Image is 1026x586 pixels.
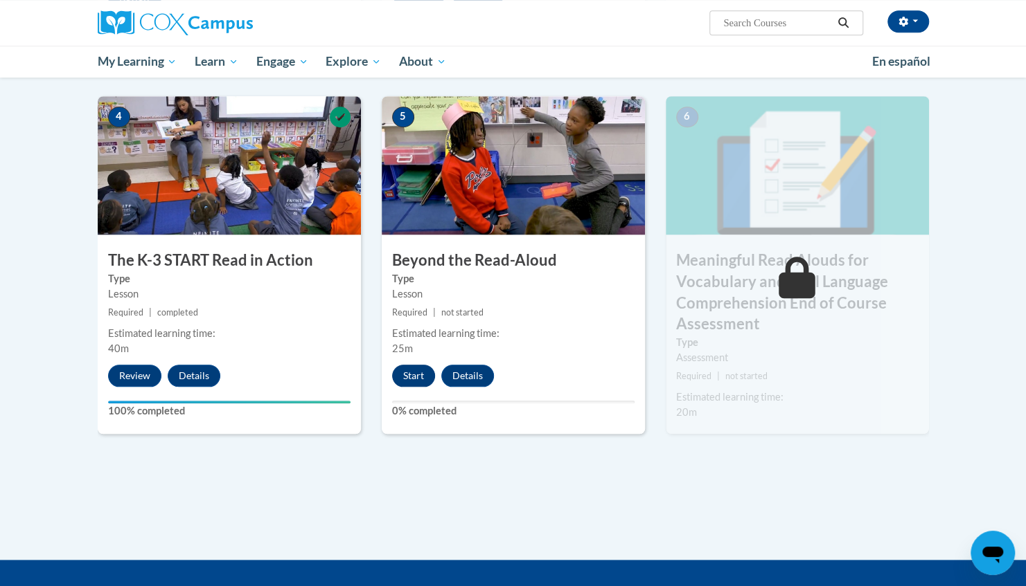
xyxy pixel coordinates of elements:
div: Estimated learning time: [108,326,351,341]
h3: Meaningful Read Alouds for Vocabulary and Oral Language Comprehension End of Course Assessment [666,250,929,335]
label: Type [676,335,919,350]
span: not started [441,307,484,318]
button: Start [392,365,435,387]
h3: The K-3 START Read in Action [98,250,361,271]
div: Assessment [676,350,919,365]
span: Explore [326,53,381,70]
div: Lesson [392,286,635,302]
button: Account Settings [887,10,929,33]
button: Details [168,365,220,387]
label: Type [108,271,351,286]
span: 4 [108,107,130,127]
a: My Learning [89,46,186,77]
span: My Learning [97,53,177,70]
div: Main menu [77,46,950,77]
label: Type [392,271,635,286]
div: Lesson [108,286,351,302]
span: 25m [392,342,413,354]
a: Cox Campus [98,10,361,35]
div: Estimated learning time: [676,390,919,405]
span: | [717,371,720,381]
span: completed [157,307,198,318]
span: 40m [108,342,129,354]
h3: Beyond the Read-Aloud [382,250,645,271]
span: Engage [256,53,308,70]
a: Engage [247,46,317,77]
button: Details [441,365,494,387]
span: | [149,307,152,318]
button: Search [833,15,853,31]
span: En español [872,54,930,68]
a: About [390,46,455,77]
div: Estimated learning time: [392,326,635,341]
img: Course Image [98,96,361,235]
div: Your progress [108,401,351,403]
label: 0% completed [392,403,635,419]
button: Review [108,365,161,387]
a: Explore [317,46,390,77]
input: Search Courses [722,15,833,31]
img: Course Image [666,96,929,235]
span: Required [392,307,427,318]
span: Required [676,371,711,381]
img: Course Image [382,96,645,235]
label: 100% completed [108,403,351,419]
span: Required [108,307,143,318]
img: Cox Campus [98,10,253,35]
span: | [433,307,436,318]
a: Learn [186,46,247,77]
span: About [399,53,446,70]
span: 6 [676,107,698,127]
iframe: Button to launch messaging window [971,531,1015,575]
a: En español [863,47,939,76]
span: Learn [195,53,238,70]
span: not started [725,371,768,381]
span: 20m [676,406,697,418]
span: 5 [392,107,414,127]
